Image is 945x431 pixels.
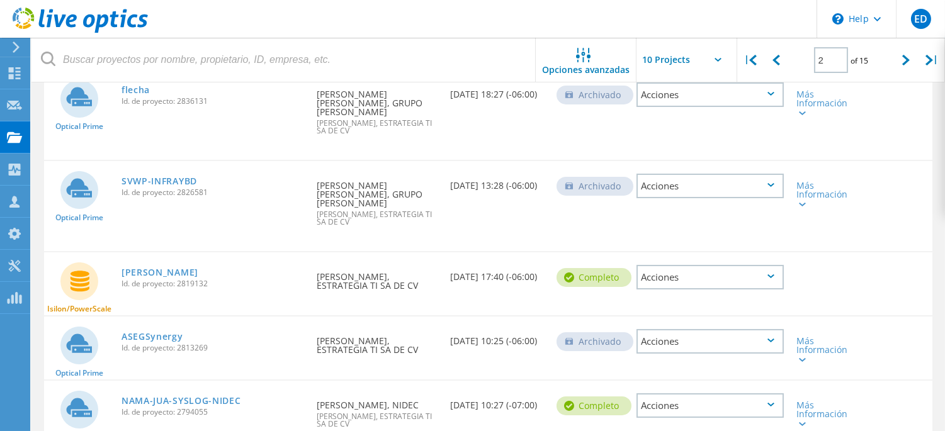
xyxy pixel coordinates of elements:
span: Optical Prime [55,214,103,221]
span: [PERSON_NAME], ESTRATEGIA TI SA DE CV [317,211,438,226]
div: Acciones [637,265,784,289]
span: Id. de proyecto: 2836131 [122,98,304,105]
span: Optical Prime [55,369,103,377]
div: [PERSON_NAME] [PERSON_NAME], GRUPO [PERSON_NAME] [310,161,444,238]
span: Isilon/PowerScale [47,305,111,313]
div: Más Información [796,401,855,427]
div: | [919,38,945,82]
div: [PERSON_NAME], ESTRATEGIA TI SA DE CV [310,252,444,303]
div: [PERSON_NAME] [PERSON_NAME], GRUPO [PERSON_NAME] [310,70,444,147]
div: Más Información [796,337,855,363]
span: Id. de proyecto: 2794055 [122,408,304,416]
div: Acciones [637,174,784,198]
div: [DATE] 17:40 (-06:00) [444,252,550,294]
a: SVWP-INFRAYBD [122,177,197,186]
div: [DATE] 18:27 (-06:00) [444,70,550,111]
div: [DATE] 13:28 (-06:00) [444,161,550,203]
div: [DATE] 10:27 (-07:00) [444,381,550,422]
div: Acciones [637,393,784,418]
a: ASEGSynergy [122,332,183,341]
span: ED [914,14,927,24]
span: Id. de proyecto: 2813269 [122,344,304,352]
div: Archivado [557,177,633,196]
div: Archivado [557,86,633,104]
span: Opciones avanzadas [543,65,630,74]
div: [PERSON_NAME], ESTRATEGIA TI SA DE CV [310,316,444,367]
span: [PERSON_NAME], ESTRATEGIA TI SA DE CV [317,120,438,135]
div: [DATE] 10:25 (-06:00) [444,316,550,358]
div: Acciones [637,329,784,354]
input: Buscar proyectos por nombre, propietario, ID, empresa, etc. [31,38,536,82]
div: completo [557,396,631,415]
div: Más Información [796,90,855,116]
span: of 15 [851,55,869,66]
div: completo [557,268,631,287]
div: Más Información [796,181,855,208]
svg: \n [832,13,844,25]
a: Live Optics Dashboard [13,26,148,35]
a: [PERSON_NAME] [122,268,198,277]
a: NAMA-JUA-SYSLOG-NIDEC [122,396,241,405]
div: Acciones [637,82,784,107]
div: Archivado [557,332,633,351]
span: Optical Prime [55,123,103,130]
span: Id. de proyecto: 2826581 [122,189,304,196]
span: Id. de proyecto: 2819132 [122,280,304,288]
a: flecha [122,86,150,94]
span: [PERSON_NAME], ESTRATEGIA TI SA DE CV [317,413,438,428]
div: | [737,38,763,82]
